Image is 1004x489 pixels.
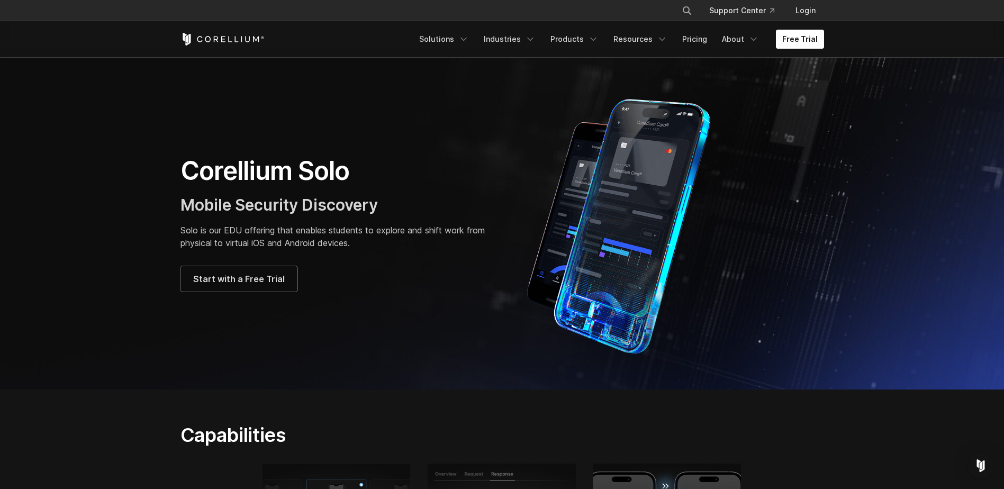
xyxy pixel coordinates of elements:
[413,30,824,49] div: Navigation Menu
[193,273,285,285] span: Start with a Free Trial
[669,1,824,20] div: Navigation Menu
[677,1,697,20] button: Search
[180,195,378,214] span: Mobile Security Discovery
[180,266,297,292] a: Start with a Free Trial
[607,30,674,49] a: Resources
[701,1,783,20] a: Support Center
[544,30,605,49] a: Products
[968,453,993,478] div: Open Intercom Messenger
[716,30,765,49] a: About
[180,423,602,447] h2: Capabilities
[676,30,713,49] a: Pricing
[776,30,824,49] a: Free Trial
[180,155,492,187] h1: Corellium Solo
[180,224,492,249] p: Solo is our EDU offering that enables students to explore and shift work from physical to virtual...
[413,30,475,49] a: Solutions
[180,33,265,46] a: Corellium Home
[513,91,740,356] img: Corellium Solo for mobile app security solutions
[477,30,542,49] a: Industries
[787,1,824,20] a: Login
